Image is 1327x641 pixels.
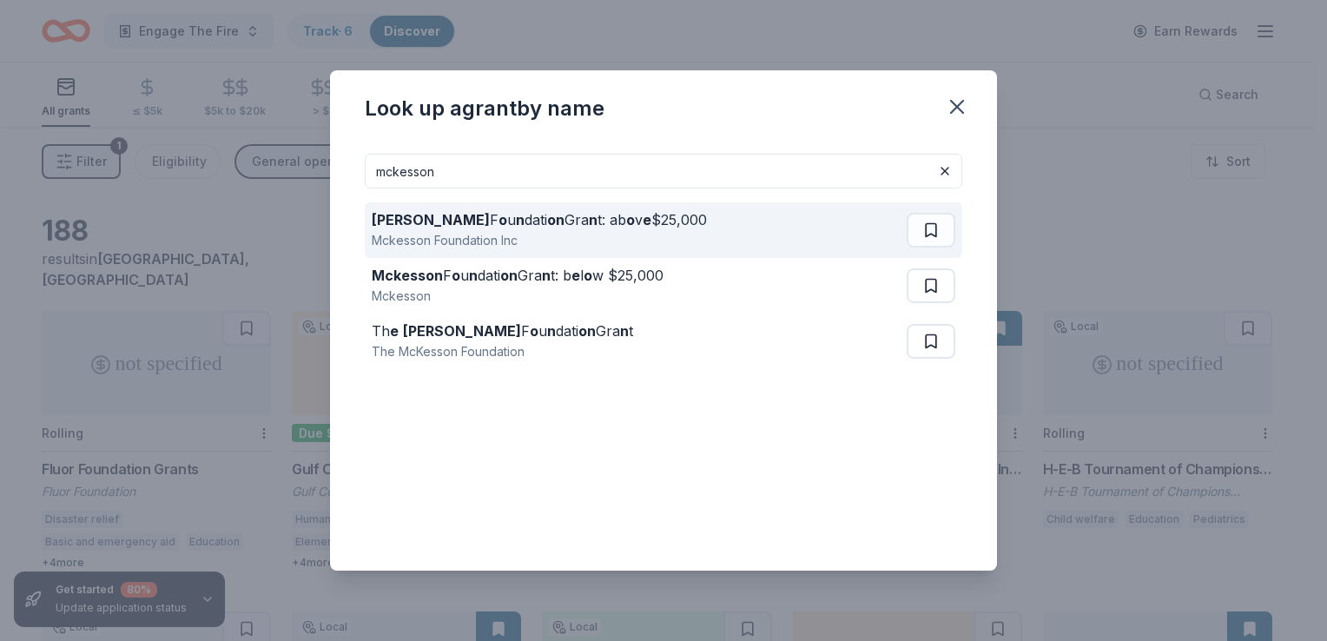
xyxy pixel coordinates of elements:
strong: o [498,211,507,228]
div: Mckesson [372,286,663,307]
strong: Mckesson [372,267,443,284]
strong: n [542,267,551,284]
strong: e [571,267,580,284]
div: The McKesson Foundation [372,341,633,362]
strong: n [620,322,629,340]
strong: e [390,322,399,340]
strong: e [643,211,651,228]
div: Mckesson Foundation Inc [372,230,707,251]
strong: [PERSON_NAME] [372,211,490,228]
strong: o [626,211,635,228]
div: F u dati Gra t: b l w $25,000 [372,265,663,286]
div: F u dati Gra t: ab v $25,000 [372,209,707,230]
strong: [PERSON_NAME] [403,322,521,340]
strong: o [452,267,460,284]
div: Th F u dati Gra t [372,320,633,341]
strong: on [578,322,596,340]
strong: on [547,211,564,228]
strong: n [547,322,556,340]
input: Search [365,154,962,188]
strong: on [500,267,518,284]
strong: n [469,267,478,284]
strong: o [530,322,538,340]
strong: n [516,211,525,228]
strong: n [589,211,597,228]
div: Look up a grant by name [365,95,604,122]
strong: o [584,267,592,284]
